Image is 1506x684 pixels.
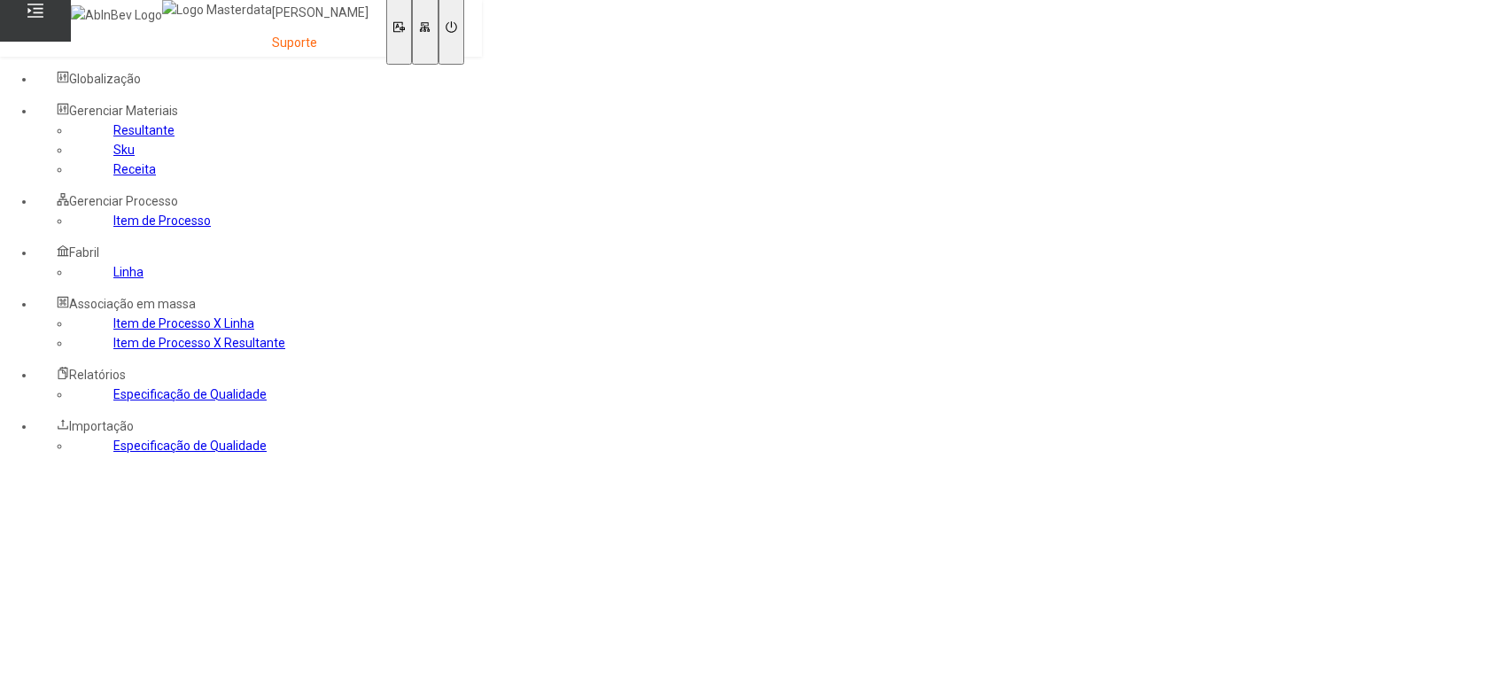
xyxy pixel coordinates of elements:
span: Globalização [69,72,141,86]
a: Especificação de Qualidade [113,439,267,453]
span: Gerenciar Processo [69,194,178,208]
a: Item de Processo [113,214,211,228]
a: Item de Processo X Resultante [113,336,285,350]
a: Sku [113,143,135,157]
p: Suporte [272,35,369,52]
a: Item de Processo X Linha [113,316,254,330]
span: Relatórios [69,368,126,382]
p: [PERSON_NAME] [272,4,369,22]
a: Especificação de Qualidade [113,387,267,401]
a: Linha [113,265,144,279]
span: Importação [69,419,134,433]
span: Associação em massa [69,297,196,311]
span: Fabril [69,245,99,260]
a: Resultante [113,123,175,137]
img: AbInBev Logo [71,5,162,25]
a: Receita [113,162,156,176]
span: Gerenciar Materiais [69,104,178,118]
